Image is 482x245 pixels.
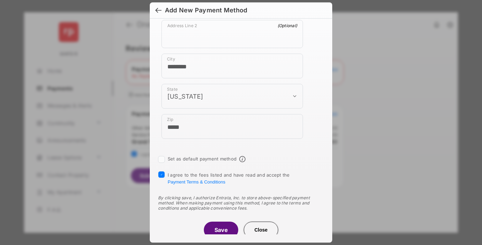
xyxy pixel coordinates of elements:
button: I agree to the fees listed and have read and accept the [168,179,225,185]
div: payment_method_screening[postal_addresses][locality] [161,54,303,78]
div: payment_method_screening[postal_addresses][addressLine2] [161,20,303,48]
label: Set as default payment method [168,156,237,162]
button: Save [204,222,238,238]
div: By clicking save, I authorize Entrata, Inc. to store above-specified payment method. When making ... [158,195,324,211]
div: payment_method_screening[postal_addresses][administrativeArea] [161,84,303,109]
span: Default payment method info [239,156,245,162]
div: Add New Payment Method [165,7,247,14]
div: payment_method_screening[postal_addresses][postalCode] [161,114,303,139]
button: Close [244,222,278,238]
span: I agree to the fees listed and have read and accept the [168,172,290,185]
